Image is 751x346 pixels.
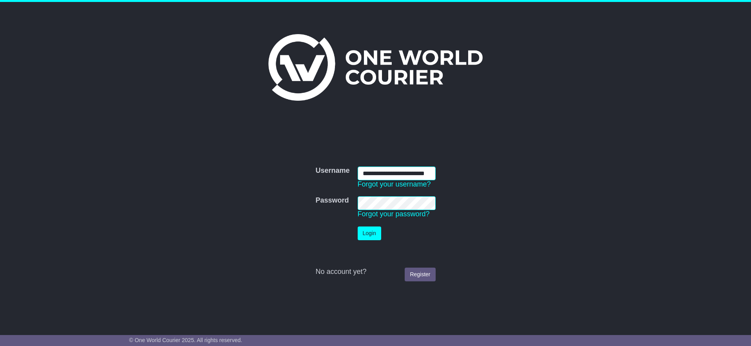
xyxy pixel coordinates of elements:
[315,196,349,205] label: Password
[405,268,435,281] a: Register
[358,210,430,218] a: Forgot your password?
[315,167,349,175] label: Username
[358,180,431,188] a: Forgot your username?
[268,34,482,101] img: One World
[129,337,242,343] span: © One World Courier 2025. All rights reserved.
[315,268,435,276] div: No account yet?
[358,226,381,240] button: Login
